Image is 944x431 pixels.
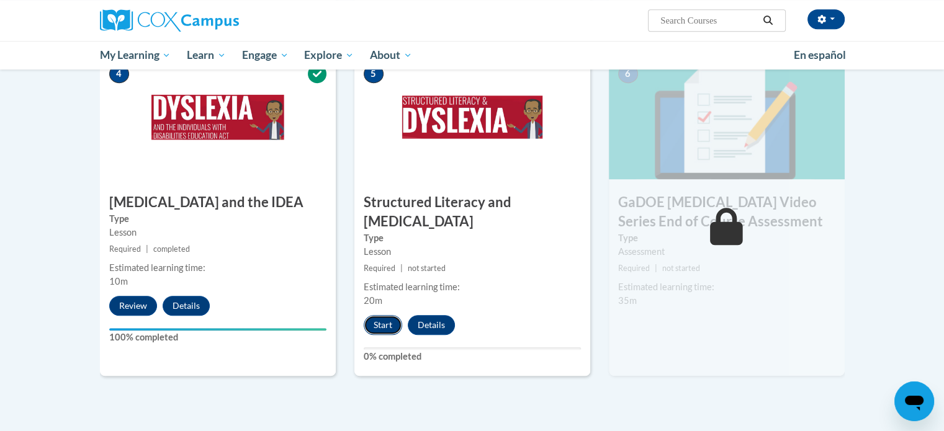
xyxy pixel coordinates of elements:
[92,41,179,69] a: My Learning
[618,295,637,306] span: 35m
[153,244,190,254] span: completed
[618,264,650,273] span: Required
[146,244,148,254] span: |
[364,280,581,294] div: Estimated learning time:
[364,64,384,83] span: 5
[400,264,403,273] span: |
[234,41,297,69] a: Engage
[109,261,326,275] div: Estimated learning time:
[408,264,446,273] span: not started
[100,9,336,32] a: Cox Campus
[786,42,854,68] a: En español
[109,212,326,226] label: Type
[370,48,412,63] span: About
[655,264,657,273] span: |
[364,295,382,306] span: 20m
[99,48,171,63] span: My Learning
[894,381,934,421] iframe: Button to launch messaging window
[609,193,845,231] h3: GaDOE [MEDICAL_DATA] Video Series End of Course Assessment
[354,55,590,179] img: Course Image
[618,231,835,245] label: Type
[304,48,354,63] span: Explore
[100,9,239,32] img: Cox Campus
[100,55,336,179] img: Course Image
[364,350,581,363] label: 0% completed
[364,245,581,259] div: Lesson
[659,13,758,28] input: Search Courses
[794,48,846,61] span: En español
[109,64,129,83] span: 4
[618,64,638,83] span: 6
[109,296,157,316] button: Review
[609,55,845,179] img: Course Image
[242,48,289,63] span: Engage
[163,296,210,316] button: Details
[364,315,402,335] button: Start
[187,48,226,63] span: Learn
[109,331,326,344] label: 100% completed
[296,41,362,69] a: Explore
[109,276,128,287] span: 10m
[354,193,590,231] h3: Structured Literacy and [MEDICAL_DATA]
[662,264,700,273] span: not started
[81,41,863,69] div: Main menu
[100,193,336,212] h3: [MEDICAL_DATA] and the IDEA
[618,280,835,294] div: Estimated learning time:
[618,245,835,259] div: Assessment
[364,264,395,273] span: Required
[362,41,420,69] a: About
[179,41,234,69] a: Learn
[758,13,777,28] button: Search
[364,231,581,245] label: Type
[109,244,141,254] span: Required
[408,315,455,335] button: Details
[109,328,326,331] div: Your progress
[807,9,845,29] button: Account Settings
[109,226,326,239] div: Lesson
